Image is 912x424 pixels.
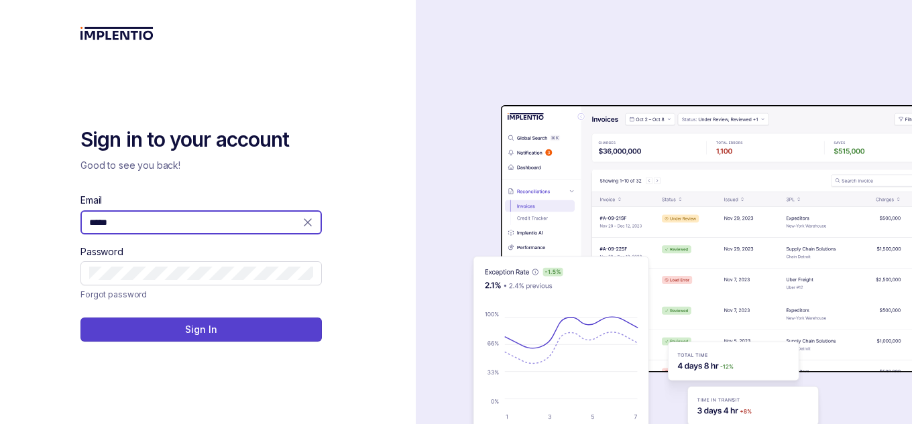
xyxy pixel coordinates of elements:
[80,245,123,259] label: Password
[80,288,147,301] p: Forgot password
[80,159,322,172] p: Good to see you back!
[185,323,217,336] p: Sign In
[80,317,322,342] button: Sign In
[80,288,147,301] a: Link Forgot password
[80,127,322,153] h2: Sign in to your account
[80,27,154,40] img: logo
[80,194,102,207] label: Email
